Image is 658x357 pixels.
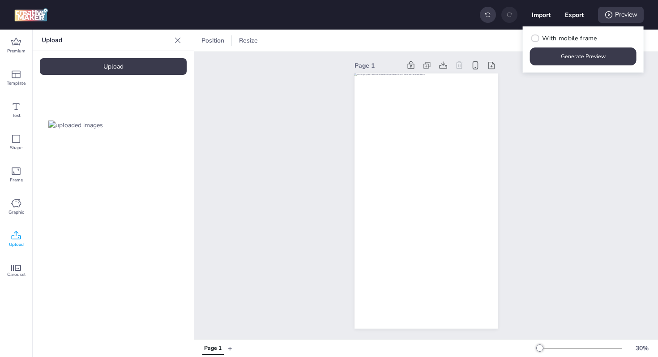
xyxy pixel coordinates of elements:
img: uploaded images [48,120,103,130]
div: Tabs [198,340,228,356]
div: Page 1 [355,61,401,70]
span: Premium [7,47,26,55]
div: Upload [40,58,187,75]
span: Graphic [9,209,24,216]
span: Template [7,80,26,87]
p: Upload [42,30,171,51]
div: Page 1 [204,344,222,353]
span: Resize [237,36,260,45]
span: Upload [9,241,24,248]
div: Preview [598,7,644,23]
img: logo Creative Maker [14,8,48,22]
div: 30 % [631,344,653,353]
button: Generate Preview [530,47,637,65]
span: Carousel [7,271,26,278]
span: Text [12,112,21,119]
span: With mobile frame [542,34,597,43]
span: Shape [10,144,22,151]
button: Import [532,5,551,24]
button: + [228,340,232,356]
button: Export [565,5,584,24]
span: Position [200,36,226,45]
span: Frame [10,176,23,184]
